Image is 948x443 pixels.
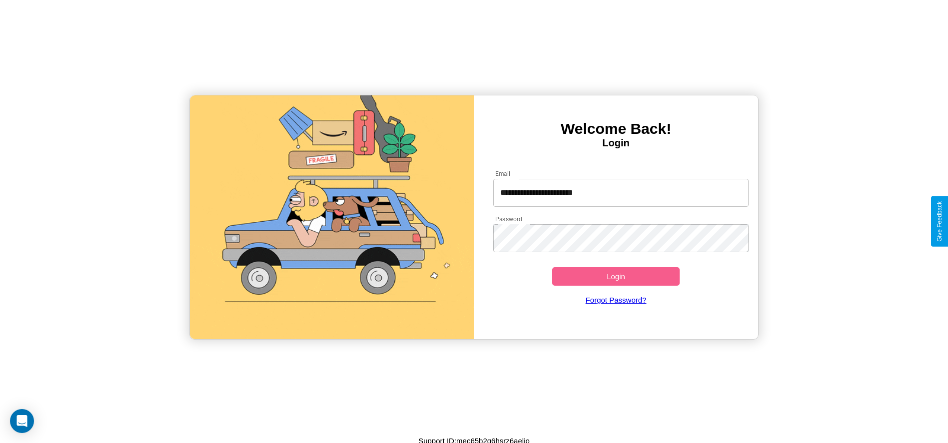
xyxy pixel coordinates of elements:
[474,137,758,149] h4: Login
[488,286,744,314] a: Forgot Password?
[552,267,680,286] button: Login
[495,215,522,223] label: Password
[190,95,474,339] img: gif
[474,120,758,137] h3: Welcome Back!
[495,169,511,178] label: Email
[10,409,34,433] div: Open Intercom Messenger
[936,201,943,242] div: Give Feedback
